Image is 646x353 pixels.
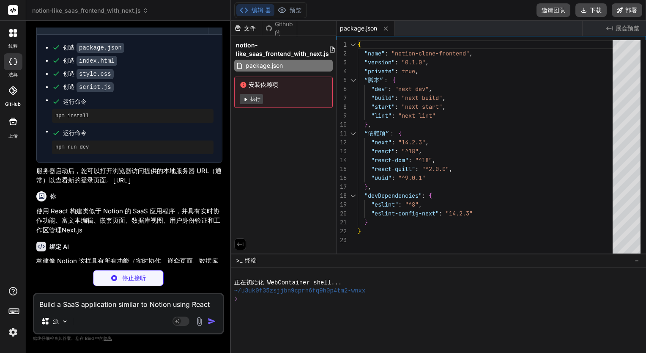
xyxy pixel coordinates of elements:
div: 15 [337,165,347,174]
div: 21 [337,218,347,227]
code: script.js [77,82,114,92]
button: 部署 [612,3,642,17]
span: , [415,67,419,75]
h6: 绑定 AI [49,243,69,251]
label: 上传 [8,132,18,140]
span: : [395,94,398,102]
span: "0.1.0" [402,58,425,66]
span: 隐私 [104,336,112,341]
font: 下载 [590,6,602,14]
span: : [395,147,398,155]
button: − [633,254,641,267]
span: package.json [340,24,377,33]
span: "start" [371,103,395,110]
div: 9 [337,111,347,120]
span: "14.2.3" [398,138,425,146]
span: : [422,192,425,199]
span: ： [383,76,389,84]
span: : [391,112,395,119]
font: 创造 [63,57,75,64]
span: "version" [364,58,395,66]
div: 4 [337,67,347,76]
span: "next lint" [398,112,435,119]
span: : [385,50,388,57]
span: "dev" [371,85,388,93]
span: { [392,76,396,84]
font: 执行 [250,96,260,102]
div: 19 [337,200,347,209]
h6: 你 [50,192,56,201]
span: "private" [364,67,395,75]
span: } [358,227,361,235]
div: Click to collapse the range. [348,40,359,49]
span: } [364,183,368,190]
span: , [419,201,422,208]
button: 执行 [240,94,263,104]
span: ❯ [234,295,238,303]
p: 构建像 Notion 这样具有所有功能（实时协作、嵌套页面、数据库视图等）的成熟 SaaS 应用程序是一项重大任务，除了前端之外，通常还涉及复杂的后端、数据库和实时通信基础设施（如 WebSoc... [36,256,222,295]
span: "eslint-config-next" [371,210,439,217]
div: 10 [337,120,347,129]
span: "^2.0.0" [422,165,449,173]
span: : [391,174,395,182]
span: , [442,103,446,110]
span: "eslint" [371,201,398,208]
img: 图标 [208,317,216,325]
div: Click to collapse the range. [348,191,359,200]
div: 3 [337,58,347,67]
p: 始终仔细检查其答案。您在 Bind 中的 [33,334,224,342]
span: , [432,156,435,164]
span: , [469,50,473,57]
div: 6 [337,85,347,94]
span: , [449,165,452,173]
span: "lint" [371,112,391,119]
div: Click to collapse the range. [348,129,359,138]
div: 20 [337,209,347,218]
span: “脚本” [364,76,383,84]
span: : [415,165,419,173]
span: { [429,192,432,199]
span: "^9.0.1" [398,174,425,182]
code: package.json [77,43,124,53]
pre: npm run dev [55,144,210,151]
span: : [395,103,398,110]
span: : [439,210,442,217]
p: 停止接听 [122,274,146,282]
p: 使用 React 构建类似于 Notion 的 SaaS 应用程序，并具有实时协作功能、富文本编辑、嵌套页面、数据库视图、用户身份验证和工作区管理Next.js [36,207,222,235]
span: “依赖项” [364,130,389,137]
font: 创造 [63,70,75,77]
img: 设置 [6,325,20,339]
span: "14.2.3" [446,210,473,217]
span: "next" [371,138,391,146]
span: 运行命令 [63,97,214,106]
span: : [391,138,395,146]
span: : [395,67,398,75]
label: 法典 [8,71,18,78]
div: 13 [337,147,347,156]
span: ： [389,130,395,137]
code: index.html [77,56,117,66]
span: : [388,85,391,93]
span: "next dev" [395,85,429,93]
div: 16 [337,174,347,182]
div: 11 [337,129,347,138]
span: { [358,41,361,48]
font: 编辑 器 [252,6,271,14]
span: "react-dom" [371,156,408,164]
div: Click to collapse the range. [348,76,359,85]
div: 12 [337,138,347,147]
font: 文件 [244,24,256,33]
div: 1 [337,40,347,49]
p: 源 [53,317,59,325]
font: Github的 [275,20,293,37]
span: − [635,256,639,265]
div: 14 [337,156,347,165]
span: { [398,130,402,137]
pre: npm install [55,113,210,119]
div: 22 [337,227,347,236]
font: 创造 [63,44,75,51]
span: 运行命令 [63,129,214,137]
button: 编辑 器 [236,4,274,16]
span: "name" [364,50,385,57]
span: , [442,94,446,102]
